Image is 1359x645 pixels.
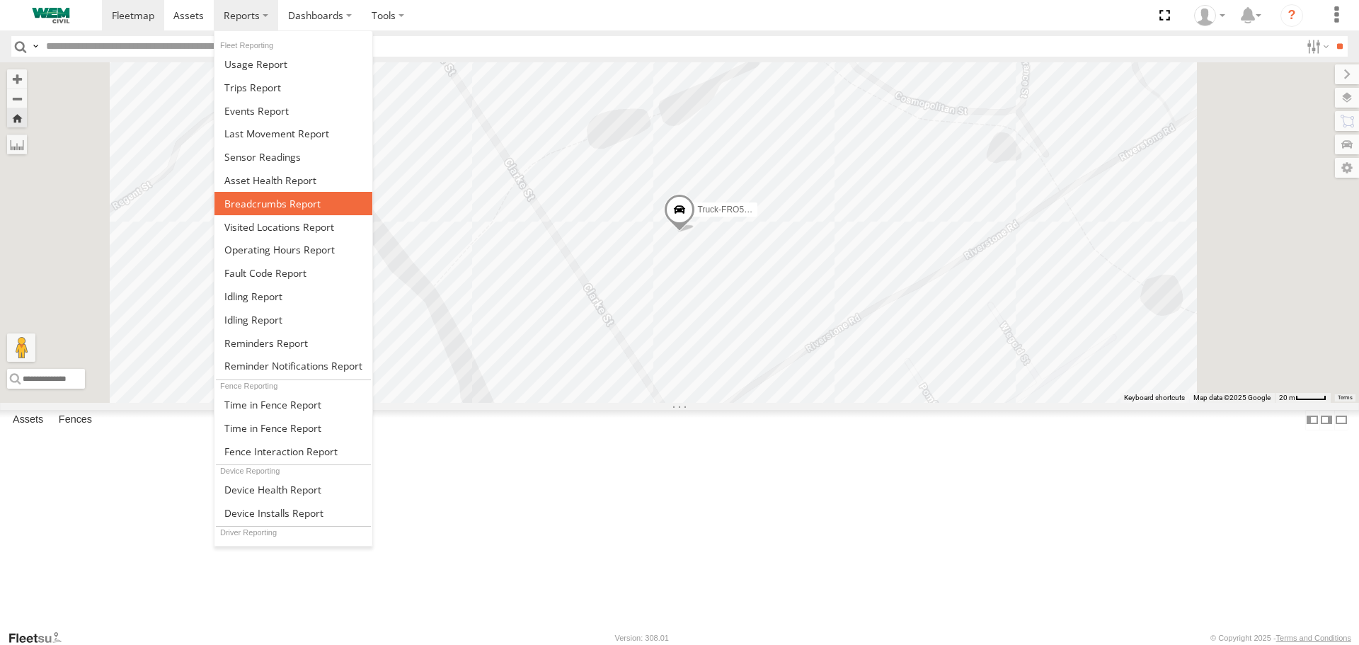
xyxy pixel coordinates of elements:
label: Dock Summary Table to the Left [1305,410,1319,430]
a: Terms (opens in new tab) [1338,394,1353,400]
label: Search Query [30,36,41,57]
a: Driver Performance Report [214,540,372,564]
button: Drag Pegman onto the map to open Street View [7,333,35,362]
a: Breadcrumbs Report [214,192,372,215]
a: Trips Report [214,76,372,99]
button: Keyboard shortcuts [1124,393,1185,403]
label: Hide Summary Table [1334,410,1348,430]
a: Terms and Conditions [1276,634,1351,642]
i: ? [1280,4,1303,27]
span: Truck-FRO52R [698,205,755,215]
a: Time in Fences Report [214,416,372,440]
a: Device Health Report [214,478,372,501]
label: Dock Summary Table to the Right [1319,410,1334,430]
button: Map Scale: 20 m per 40 pixels [1275,393,1331,403]
a: Device Installs Report [214,501,372,525]
a: Asset Health Report [214,169,372,192]
span: Map data ©2025 Google [1193,394,1271,401]
label: Measure [7,135,27,154]
label: Map Settings [1335,158,1359,178]
label: Fences [52,411,99,430]
a: Idling Report [214,285,372,308]
a: Idling Report [214,308,372,331]
div: © Copyright 2025 - [1210,634,1351,642]
button: Zoom out [7,89,27,108]
a: Reminders Report [214,331,372,355]
a: Last Movement Report [214,122,372,145]
label: Assets [6,411,50,430]
img: WEMCivilLogo.svg [14,8,88,23]
div: Version: 308.01 [615,634,669,642]
a: Visit our Website [8,631,73,645]
a: Full Events Report [214,99,372,122]
a: Fault Code Report [214,261,372,285]
a: Usage Report [214,52,372,76]
span: 20 m [1279,394,1295,401]
a: Sensor Readings [214,145,372,169]
label: Search Filter Options [1301,36,1331,57]
a: Time in Fences Report [214,393,372,416]
div: Kevin Webb [1189,5,1230,26]
button: Zoom in [7,69,27,89]
a: Service Reminder Notifications Report [214,355,372,378]
button: Zoom Home [7,108,27,127]
a: Visited Locations Report [214,215,372,239]
a: Asset Operating Hours Report [214,238,372,261]
a: Fence Interaction Report [214,440,372,463]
